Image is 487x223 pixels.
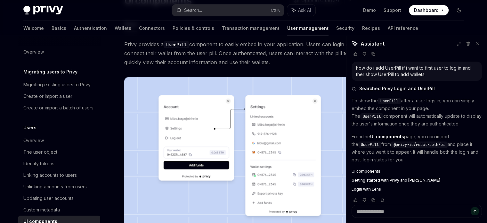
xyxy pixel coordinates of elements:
[18,193,100,204] a: Updating user accounts
[363,7,376,13] a: Demo
[18,79,100,90] a: Migrating existing users to Privy
[380,99,398,104] span: UserPill
[23,6,63,15] img: dark logo
[352,187,381,192] span: Login with Lens
[298,7,311,13] span: Ask AI
[18,46,100,58] a: Overview
[352,97,482,128] p: To show the after a user logs in, you can simply embed the component in your page. The component ...
[23,104,93,112] div: Create or import a batch of users
[18,169,100,181] a: Linking accounts to users
[363,114,381,119] span: UserPill
[139,21,165,36] a: Connectors
[23,68,77,76] h5: Migrating users to Privy
[361,142,379,147] span: UserPill
[471,207,479,215] button: Send message
[352,169,482,174] a: UI components
[124,40,355,67] span: Privy provides a component to easily embed in your application. Users can login or connect their ...
[23,92,72,100] div: Create or import a user
[271,8,280,13] span: Ctrl K
[74,21,107,36] a: Authentication
[23,81,91,89] div: Migrating existing users to Privy
[173,21,214,36] a: Policies & controls
[23,148,57,156] div: The user object
[384,7,401,13] a: Support
[359,85,435,92] span: Searched Privy Login and UserPill
[352,133,482,164] p: From the page, you can import the from and place it where you want it to appear. It will handle b...
[23,171,77,179] div: Linking accounts to users
[23,206,60,214] div: Custom metadata
[23,21,44,36] a: Welcome
[23,194,74,202] div: Updating user accounts
[336,21,354,36] a: Security
[52,21,66,36] a: Basics
[23,183,87,191] div: Unlinking accounts from users
[352,178,482,183] a: Getting started with Privy and [PERSON_NAME]
[370,134,404,139] strong: UI components
[361,40,385,47] span: Assistant
[352,169,380,174] span: UI components
[394,142,445,147] span: @privy-io/react-auth/ui
[164,41,189,48] code: UserPill
[409,5,449,15] a: Dashboard
[222,21,280,36] a: Transaction management
[356,65,477,78] div: how do i add UserPill if i want to first user to log in and ther show UserPill to add wallets
[352,178,440,183] span: Getting started with Privy and [PERSON_NAME]
[18,181,100,193] a: Unlinking accounts from users
[18,135,100,146] a: Overview
[23,48,44,56] div: Overview
[362,21,380,36] a: Recipes
[23,124,37,132] h5: Users
[18,146,100,158] a: The user object
[172,4,284,16] button: Search...CtrlK
[23,137,44,144] div: Overview
[287,4,315,16] button: Ask AI
[18,158,100,169] a: Identity tokens
[18,204,100,216] a: Custom metadata
[352,85,482,92] button: Searched Privy Login and UserPill
[23,160,54,167] div: Identity tokens
[352,187,482,192] a: Login with Lens
[388,21,418,36] a: API reference
[454,5,464,15] button: Toggle dark mode
[18,102,100,114] a: Create or import a batch of users
[18,90,100,102] a: Create or import a user
[414,7,439,13] span: Dashboard
[184,6,202,14] div: Search...
[287,21,329,36] a: User management
[115,21,131,36] a: Wallets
